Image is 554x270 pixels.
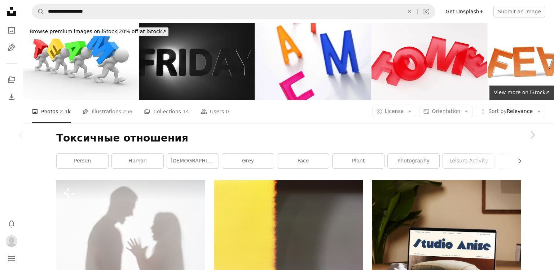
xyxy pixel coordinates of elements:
[418,5,435,18] button: Visual search
[23,23,138,100] img: Teamwork
[32,4,435,19] form: Find visuals sitewide
[401,5,417,18] button: Clear
[489,86,554,100] a: View more on iStock↗
[511,100,554,170] a: Next
[476,106,545,117] button: Sort byRelevance
[498,154,550,168] a: dating
[443,154,494,168] a: leisure activity
[372,106,417,117] button: License
[222,154,274,168] a: grey
[144,100,189,123] a: Collections 14
[6,235,17,247] img: Avatar of user Мария Воскресенская
[4,217,19,231] button: Notifications
[255,23,371,100] img: Alphabets
[419,106,473,117] button: Orientation
[488,108,506,114] span: Sort by
[4,234,19,248] button: Profile
[441,6,488,17] a: Get Unsplash+
[214,226,363,233] a: yellow and black striped textile
[488,108,533,115] span: Relevance
[388,154,439,168] a: photography
[183,108,189,116] span: 14
[56,132,521,145] h1: Токсичные отношения
[123,108,133,116] span: 256
[494,90,550,95] span: View more on iStock ↗
[56,226,205,233] a: Silhouette of man and woman standing on white background and woman wanted to explain something ge...
[167,154,219,168] a: [DEMOGRAPHIC_DATA]
[385,108,404,114] span: License
[139,23,255,100] img: Black Friday abstract illustration. Text in the spotlight.
[30,29,166,34] span: 20% off at iStock ↗
[333,154,384,168] a: plant
[4,73,19,87] a: Collections
[82,100,132,123] a: Illustrations 256
[493,6,545,17] button: Submit an image
[432,108,460,114] span: Orientation
[57,154,108,168] a: person
[4,40,19,55] a: Illustrations
[4,90,19,104] a: Download History
[277,154,329,168] a: face
[201,100,229,123] a: Users 0
[23,23,173,40] a: Browse premium images on iStock|20% off at iStock↗
[30,29,119,34] span: Browse premium images on iStock |
[226,108,229,116] span: 0
[371,23,487,100] img: Luxury glass red inscription home on grey podium, soft light, front view smooth background, 3d re...
[112,154,163,168] a: human
[32,5,44,18] button: Search Unsplash
[4,251,19,266] button: Menu
[4,23,19,38] a: Photos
